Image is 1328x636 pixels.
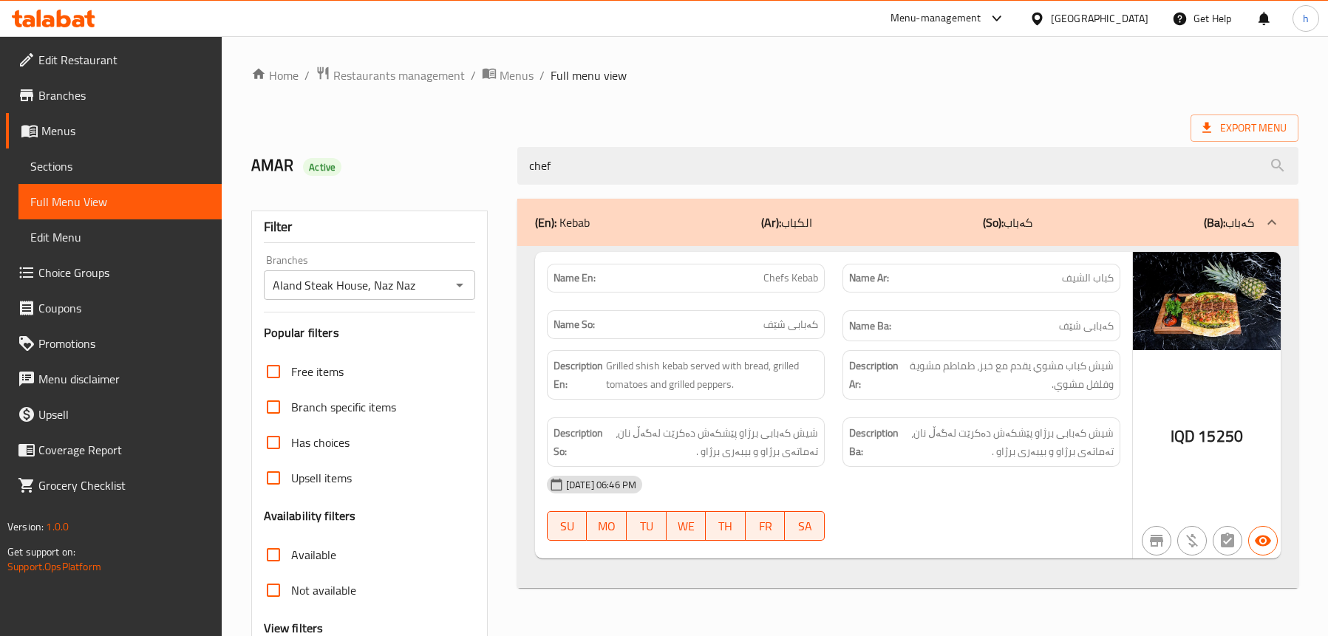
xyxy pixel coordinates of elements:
[1191,114,1298,142] span: Export Menu
[593,516,621,537] span: MO
[38,335,210,352] span: Promotions
[38,264,210,281] span: Choice Groups
[983,213,1032,231] p: کەباب
[6,290,222,326] a: Coupons
[535,211,556,233] b: (En):
[471,66,476,84] li: /
[547,511,587,541] button: SU
[633,516,661,537] span: TU
[1133,252,1281,351] img: %D8%B4%D9%8A%D9%81_%D9%83%D8%A8%D8%A7%D8%A8638919821053565625.jpeg
[551,66,627,84] span: Full menu view
[554,270,596,286] strong: Name En:
[38,51,210,69] span: Edit Restaurant
[785,511,825,541] button: SA
[706,511,746,541] button: TH
[251,154,500,177] h2: AMAR
[1051,10,1148,27] div: [GEOGRAPHIC_DATA]
[303,158,341,176] div: Active
[761,213,812,231] p: الكباب
[6,361,222,397] a: Menu disclaimer
[6,78,222,113] a: Branches
[449,275,470,295] button: Open
[849,270,889,286] strong: Name Ar:
[763,270,818,286] span: Chefs Kebab
[6,397,222,432] a: Upsell
[1202,119,1287,137] span: Export Menu
[849,424,899,460] strong: Description Ba:
[18,184,222,219] a: Full Menu View
[264,211,475,243] div: Filter
[18,148,222,184] a: Sections
[1198,422,1243,451] span: 15250
[38,406,210,423] span: Upsell
[517,246,1298,589] div: (En): Kebab(Ar):الكباب(So):کەباب(Ba):کەباب
[251,66,1298,85] nav: breadcrumb
[1177,526,1207,555] button: Purchased item
[554,357,603,393] strong: Description En:
[983,211,1004,233] b: (So):
[30,157,210,175] span: Sections
[1142,526,1171,555] button: Not branch specific item
[587,511,627,541] button: MO
[1171,422,1195,451] span: IQD
[291,469,352,487] span: Upsell items
[1213,526,1242,555] button: Not has choices
[303,160,341,174] span: Active
[264,324,475,341] h3: Popular filters
[554,424,603,460] strong: Description So:
[7,557,101,576] a: Support.OpsPlatform
[902,357,1114,393] span: شيش كباب مشوي يقدم مع خبز، طماطم مشوية وفلفل مشوي.
[7,542,75,561] span: Get support on:
[1059,317,1114,335] span: کەبابی شێف
[752,516,780,537] span: FR
[6,255,222,290] a: Choice Groups
[535,213,590,231] p: Kebab
[1062,270,1114,286] span: كباب الشيف
[41,122,210,140] span: Menus
[517,199,1298,246] div: (En): Kebab(Ar):الكباب(So):کەباب(Ba):کەباب
[333,66,465,84] span: Restaurants management
[560,478,642,492] span: [DATE] 06:46 PM
[712,516,740,537] span: TH
[46,517,69,536] span: 1.0.0
[554,516,581,537] span: SU
[791,516,819,537] span: SA
[30,228,210,246] span: Edit Menu
[672,516,701,537] span: WE
[606,357,818,393] span: Grilled shish kebab served with bread, grilled tomatoes and grilled peppers.
[38,86,210,104] span: Branches
[554,317,595,332] strong: Name So:
[849,317,891,335] strong: Name Ba:
[849,357,899,393] strong: Description Ar:
[606,424,818,460] span: شیش کەبابی برژاو پێشکەش دەکرێت لەگەڵ نان، تەماتەی برژاو و بیبەری برژاو .
[7,517,44,536] span: Version:
[316,66,465,85] a: Restaurants management
[761,211,781,233] b: (Ar):
[1204,213,1254,231] p: کەباب
[1303,10,1309,27] span: h
[1248,526,1278,555] button: Available
[6,468,222,503] a: Grocery Checklist
[667,511,706,541] button: WE
[517,147,1298,185] input: search
[6,42,222,78] a: Edit Restaurant
[6,432,222,468] a: Coverage Report
[291,581,356,599] span: Not available
[38,441,210,459] span: Coverage Report
[763,317,818,332] span: کەبابی شێف
[891,10,981,27] div: Menu-management
[264,507,356,524] h3: Availability filters
[304,66,310,84] li: /
[539,66,545,84] li: /
[627,511,667,541] button: TU
[30,193,210,211] span: Full Menu View
[38,476,210,494] span: Grocery Checklist
[291,434,350,451] span: Has choices
[6,113,222,148] a: Menus
[1204,211,1225,233] b: (Ba):
[18,219,222,255] a: Edit Menu
[291,363,344,380] span: Free items
[291,398,396,416] span: Branch specific items
[746,511,786,541] button: FR
[6,326,222,361] a: Promotions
